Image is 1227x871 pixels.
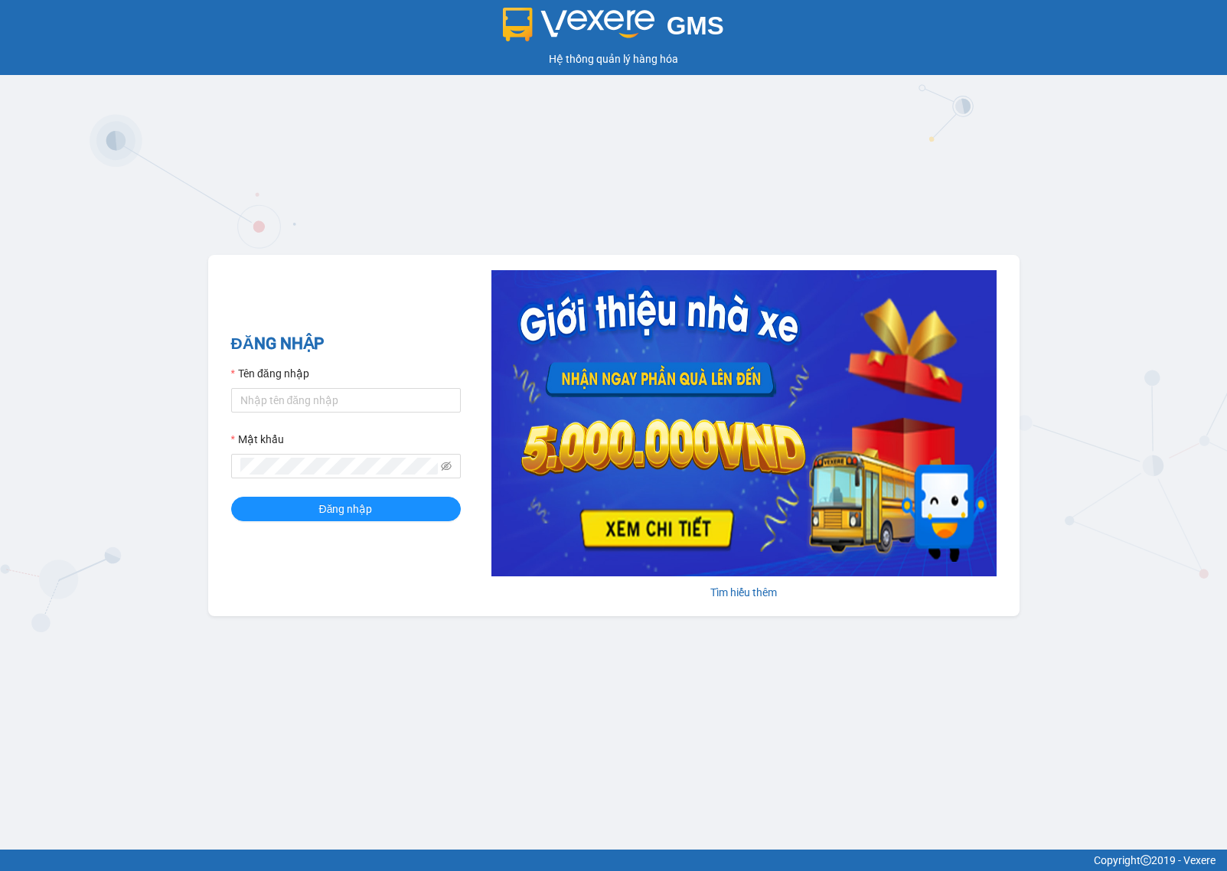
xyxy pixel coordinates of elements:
[231,365,309,382] label: Tên đăng nhập
[491,584,997,601] div: Tìm hiểu thêm
[4,51,1223,67] div: Hệ thống quản lý hàng hóa
[503,8,654,41] img: logo 2
[491,270,997,576] img: banner-0
[231,431,284,448] label: Mật khẩu
[441,461,452,471] span: eye-invisible
[667,11,724,40] span: GMS
[240,458,438,475] input: Mật khẩu
[1141,855,1151,866] span: copyright
[231,331,461,357] h2: ĐĂNG NHẬP
[231,497,461,521] button: Đăng nhập
[319,501,373,517] span: Đăng nhập
[503,23,724,35] a: GMS
[11,852,1216,869] div: Copyright 2019 - Vexere
[231,388,461,413] input: Tên đăng nhập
